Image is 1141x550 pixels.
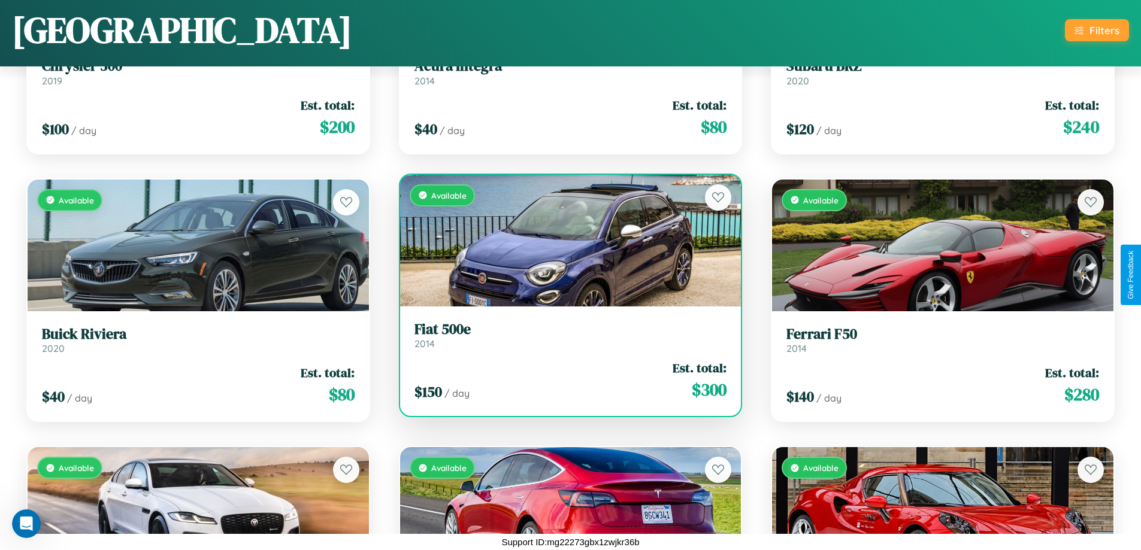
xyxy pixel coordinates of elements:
[414,57,727,87] a: Acura Integra2014
[414,338,435,350] span: 2014
[414,119,437,139] span: $ 40
[1045,96,1099,114] span: Est. total:
[786,75,809,87] span: 2020
[803,463,839,473] span: Available
[42,75,62,87] span: 2019
[12,509,41,538] iframe: Intercom live chat
[440,124,465,136] span: / day
[501,534,639,550] p: Support ID: mg22273gbx1zwjkr36b
[414,382,442,402] span: $ 150
[329,382,355,406] span: $ 80
[786,119,814,139] span: $ 120
[786,326,1099,343] h3: Ferrari F50
[414,57,727,75] h3: Acura Integra
[42,326,355,355] a: Buick Riviera2020
[431,190,467,200] span: Available
[1065,19,1129,41] button: Filters
[673,96,727,114] span: Est. total:
[42,326,355,343] h3: Buick Riviera
[414,321,727,350] a: Fiat 500e2014
[12,5,352,54] h1: [GEOGRAPHIC_DATA]
[1063,115,1099,139] span: $ 240
[701,115,727,139] span: $ 80
[444,387,470,399] span: / day
[42,342,65,354] span: 2020
[301,96,355,114] span: Est. total:
[786,57,1099,75] h3: Subaru BRZ
[42,57,355,75] h3: Chrysler 300
[431,463,467,473] span: Available
[816,124,842,136] span: / day
[414,75,435,87] span: 2014
[67,392,92,404] span: / day
[786,342,807,354] span: 2014
[816,392,842,404] span: / day
[301,364,355,381] span: Est. total:
[42,119,69,139] span: $ 100
[42,387,65,406] span: $ 40
[1089,24,1119,37] div: Filters
[673,359,727,376] span: Est. total:
[803,195,839,205] span: Available
[1045,364,1099,381] span: Est. total:
[786,326,1099,355] a: Ferrari F502014
[786,57,1099,87] a: Subaru BRZ2020
[1064,382,1099,406] span: $ 280
[320,115,355,139] span: $ 200
[59,463,94,473] span: Available
[59,195,94,205] span: Available
[1127,251,1135,299] div: Give Feedback
[692,378,727,402] span: $ 300
[42,57,355,87] a: Chrysler 3002019
[786,387,814,406] span: $ 140
[71,124,96,136] span: / day
[414,321,727,338] h3: Fiat 500e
